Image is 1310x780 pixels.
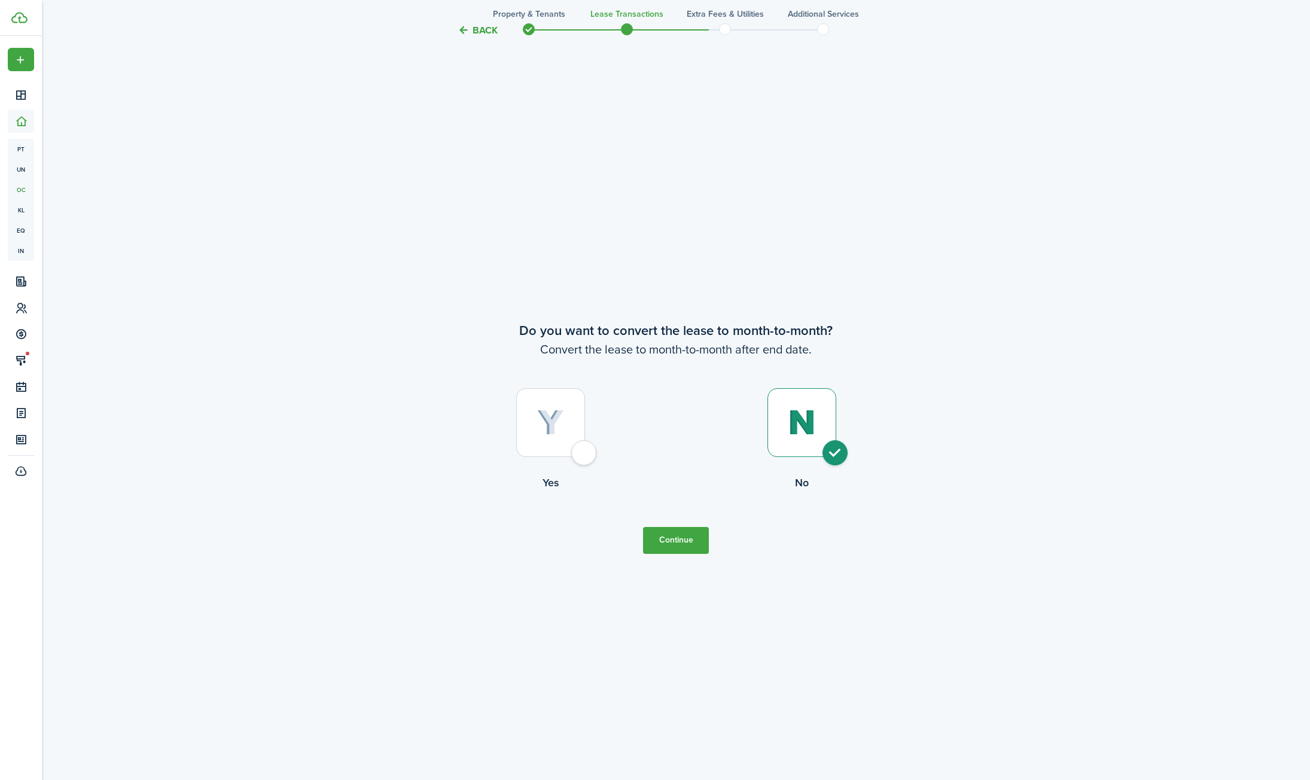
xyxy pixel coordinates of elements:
[8,220,34,240] a: eq
[425,475,676,490] control-radio-card-title: Yes
[687,8,764,20] h3: Extra fees & Utilities
[458,24,498,36] button: Back
[788,8,859,20] h3: Additional Services
[493,8,565,20] h3: Property & Tenants
[8,200,34,220] a: kl
[643,527,709,554] button: Continue
[8,159,34,179] a: un
[8,240,34,261] a: in
[11,12,28,23] img: TenantCloud
[425,321,927,340] wizard-step-header-title: Do you want to convert the lease to month-to-month?
[788,410,816,435] img: No (selected)
[8,179,34,200] a: oc
[537,410,564,436] img: Yes
[8,139,34,159] a: pt
[425,340,927,358] wizard-step-header-description: Convert the lease to month-to-month after end date.
[8,48,34,71] button: Open menu
[676,475,927,490] control-radio-card-title: No
[590,8,663,20] h3: Lease Transactions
